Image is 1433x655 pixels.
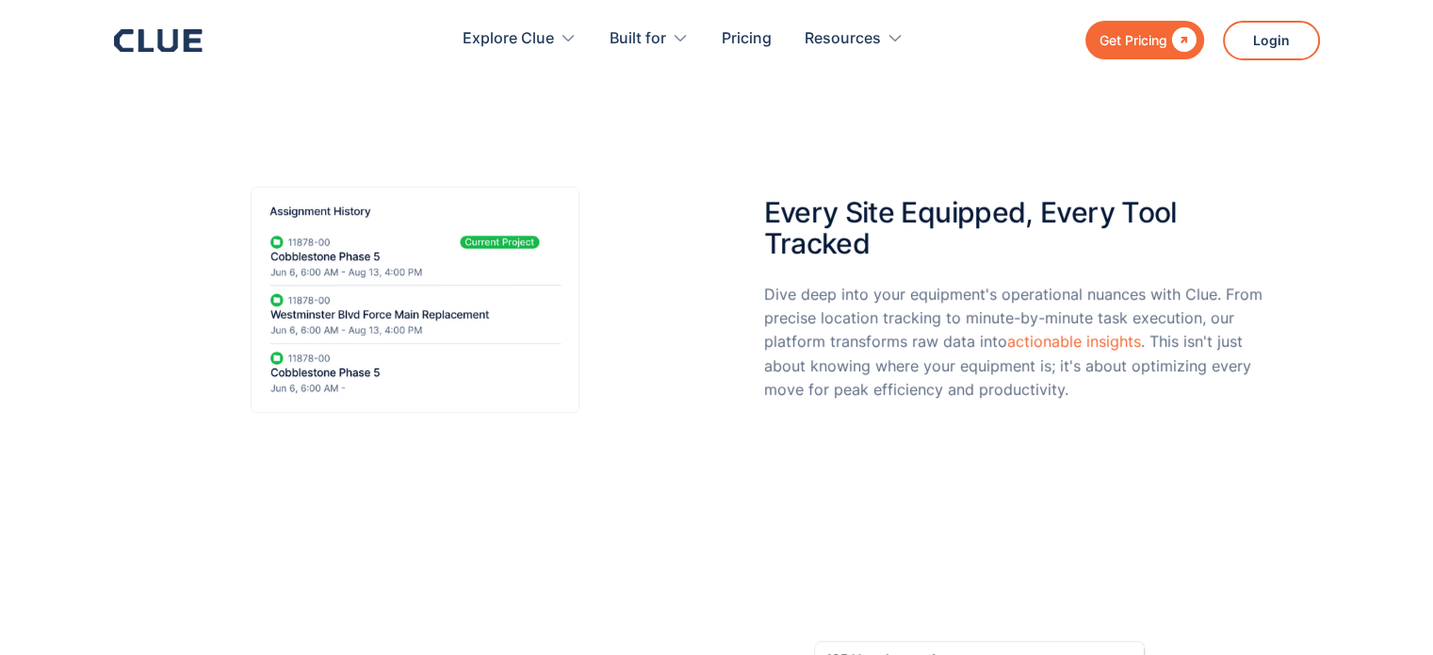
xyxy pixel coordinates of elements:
div: Built for [610,9,666,69]
a: Pricing [722,9,772,69]
div: Explore Clue [463,9,554,69]
div: Get Pricing [1099,28,1167,52]
a: Get Pricing [1085,21,1204,59]
p: Dive deep into your equipment's operational nuances with Clue. From precise location tracking to ... [764,283,1273,401]
h2: Every Site Equipped, Every Tool Tracked [764,178,1273,259]
div:  [1167,28,1197,52]
div: Explore Clue [463,9,577,69]
div: Built for [610,9,689,69]
img: transform-data-into-insights-for-efficiency-clue [192,187,638,413]
a: actionable insights [1007,332,1141,351]
div: Resources [805,9,904,69]
div: Resources [805,9,881,69]
a: Login [1223,21,1320,60]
